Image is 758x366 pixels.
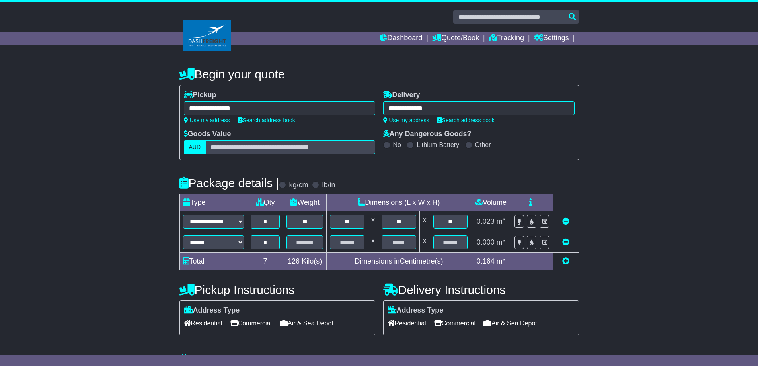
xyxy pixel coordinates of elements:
[477,238,495,246] span: 0.000
[179,176,279,190] h4: Package details |
[477,257,495,265] span: 0.164
[283,253,326,270] td: Kilo(s)
[283,194,326,211] td: Weight
[388,317,426,329] span: Residential
[179,68,579,81] h4: Begin your quote
[184,140,206,154] label: AUD
[184,130,231,139] label: Goods Value
[247,253,283,270] td: 7
[497,217,506,225] span: m
[383,283,579,296] h4: Delivery Instructions
[179,194,247,211] td: Type
[184,306,240,315] label: Address Type
[179,253,247,270] td: Total
[247,194,283,211] td: Qty
[497,238,506,246] span: m
[383,130,472,139] label: Any Dangerous Goods?
[368,232,378,253] td: x
[471,194,511,211] td: Volume
[179,283,375,296] h4: Pickup Instructions
[489,32,524,45] a: Tracking
[417,141,459,149] label: Lithium Battery
[503,217,506,223] sup: 3
[327,194,471,211] td: Dimensions (L x W x H)
[368,211,378,232] td: x
[238,117,295,123] a: Search address book
[437,117,495,123] a: Search address book
[503,256,506,262] sup: 3
[497,257,506,265] span: m
[184,117,230,123] a: Use my address
[419,211,430,232] td: x
[289,181,308,190] label: kg/cm
[419,232,430,253] td: x
[184,317,222,329] span: Residential
[288,257,300,265] span: 126
[393,141,401,149] label: No
[388,306,444,315] label: Address Type
[184,91,216,100] label: Pickup
[434,317,475,329] span: Commercial
[327,253,471,270] td: Dimensions in Centimetre(s)
[432,32,479,45] a: Quote/Book
[562,257,569,265] a: Add new item
[280,317,333,329] span: Air & Sea Depot
[562,217,569,225] a: Remove this item
[483,317,537,329] span: Air & Sea Depot
[475,141,491,149] label: Other
[477,217,495,225] span: 0.023
[322,181,335,190] label: lb/in
[534,32,569,45] a: Settings
[503,237,506,243] sup: 3
[383,91,420,100] label: Delivery
[230,317,272,329] span: Commercial
[562,238,569,246] a: Remove this item
[383,117,429,123] a: Use my address
[380,32,422,45] a: Dashboard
